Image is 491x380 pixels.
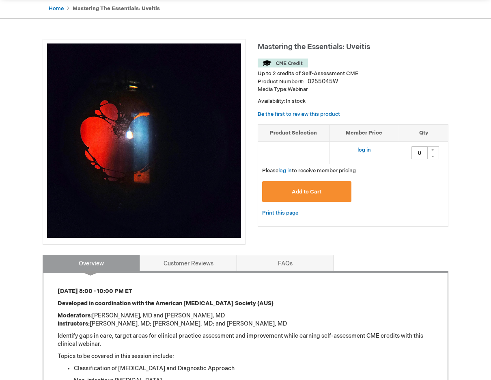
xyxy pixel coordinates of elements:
[258,43,370,51] span: Mastering the Essentials: Uveitis
[329,125,399,142] th: Member Price
[427,153,439,159] div: -
[258,59,308,67] img: CME Credit
[73,5,160,12] strong: Mastering the Essentials: Uveitis
[58,312,92,319] strong: Moderators:
[258,86,448,93] p: Webinar
[427,146,439,153] div: +
[258,125,329,142] th: Product Selection
[286,98,306,104] span: In stock
[262,208,298,218] a: Print this page
[58,352,433,360] p: Topics to be covered in this session include:
[140,255,237,271] a: Customer Reviews
[43,255,140,271] a: Overview
[357,147,371,153] a: log in
[58,300,273,307] strong: Developed in coordination with the American [MEDICAL_DATA] Society (AUS)
[258,78,304,85] strong: Product Number
[58,288,132,295] strong: [DATE] 8:00 - 10:00 PM ET
[58,332,433,348] p: Identify gaps in care, target areas for clinical practice assessment and improvement while earnin...
[237,255,334,271] a: FAQs
[308,78,338,86] div: 0255045W
[262,167,356,174] span: Please to receive member pricing
[278,167,292,174] a: log in
[292,189,321,195] span: Add to Cart
[74,365,433,373] li: Classification of [MEDICAL_DATA] and Diagnostic Approach
[58,320,90,327] strong: Instructors:
[258,70,448,78] li: Up to 2 credits of Self-Assessment CME
[258,86,288,93] strong: Media Type:
[258,98,448,105] p: Availability:
[262,181,351,202] button: Add to Cart
[258,111,340,117] a: Be the first to review this product
[47,43,241,238] img: Mastering the Essentials: Uveitis
[49,5,64,12] a: Home
[58,312,433,328] p: [PERSON_NAME], MD and [PERSON_NAME], MD [PERSON_NAME], MD; [PERSON_NAME], MD; and [PERSON_NAME], MD
[399,125,448,142] th: Qty
[411,146,428,159] input: Qty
